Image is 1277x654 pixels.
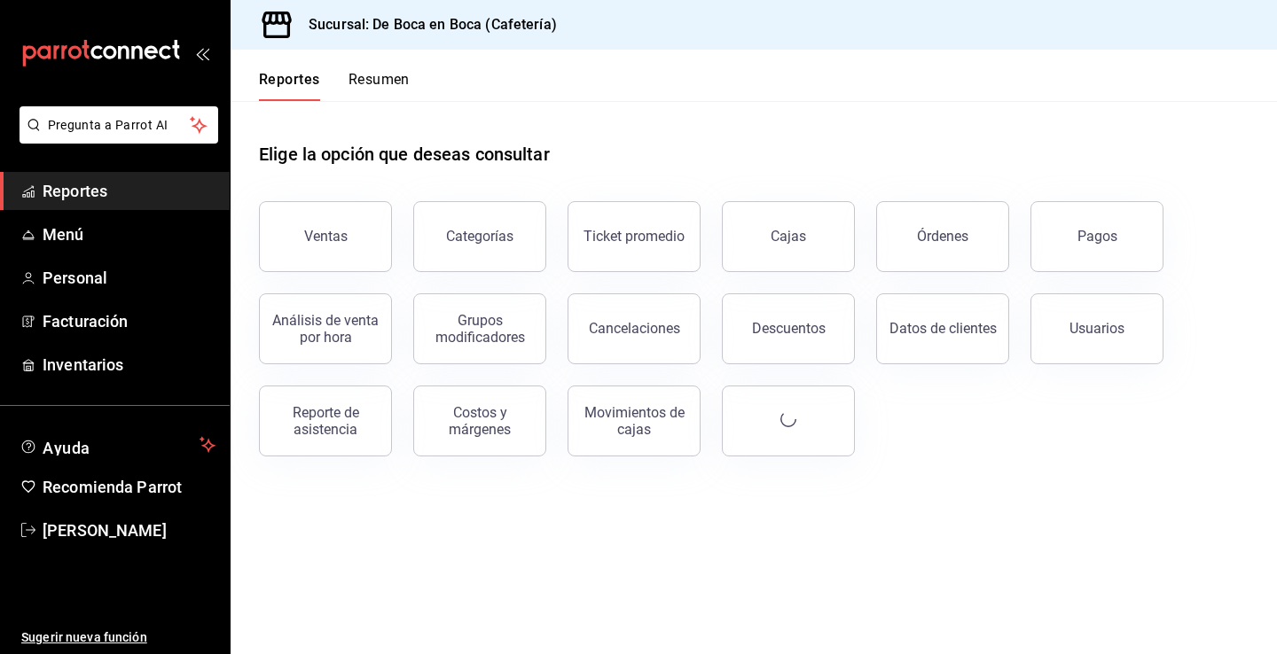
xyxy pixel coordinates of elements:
div: Análisis de venta por hora [270,312,380,346]
button: Grupos modificadores [413,293,546,364]
span: Sugerir nueva función [21,628,215,647]
div: Reporte de asistencia [270,404,380,438]
span: Reportes [43,179,215,203]
div: Pagos [1077,228,1117,245]
span: Ayuda [43,434,192,455]
div: Ticket promedio [584,228,685,245]
div: Cajas [771,226,807,247]
div: navigation tabs [259,71,410,101]
button: Categorías [413,201,546,272]
a: Cajas [722,201,855,272]
div: Órdenes [917,228,968,245]
button: Usuarios [1030,293,1163,364]
button: open_drawer_menu [195,46,209,60]
span: Inventarios [43,353,215,377]
button: Órdenes [876,201,1009,272]
button: Pregunta a Parrot AI [20,106,218,144]
div: Categorías [446,228,513,245]
span: [PERSON_NAME] [43,518,215,542]
h1: Elige la opción que deseas consultar [259,141,550,167]
button: Cancelaciones [568,293,701,364]
span: Personal [43,266,215,290]
a: Pregunta a Parrot AI [12,128,218,147]
button: Ventas [259,201,392,272]
div: Datos de clientes [889,320,997,337]
div: Descuentos [752,320,826,337]
div: Cancelaciones [589,320,680,337]
button: Reportes [259,71,320,101]
button: Costos y márgenes [413,385,546,456]
button: Ticket promedio [568,201,701,272]
span: Facturación [43,309,215,333]
button: Descuentos [722,293,855,364]
button: Movimientos de cajas [568,385,701,456]
span: Menú [43,222,215,246]
div: Ventas [304,228,348,245]
span: Recomienda Parrot [43,475,215,499]
button: Datos de clientes [876,293,1009,364]
span: Pregunta a Parrot AI [48,116,191,135]
button: Resumen [349,71,410,101]
div: Usuarios [1069,320,1124,337]
button: Pagos [1030,201,1163,272]
div: Grupos modificadores [425,312,535,346]
button: Reporte de asistencia [259,385,392,456]
button: Análisis de venta por hora [259,293,392,364]
div: Movimientos de cajas [579,404,689,438]
h3: Sucursal: De Boca en Boca (Cafetería) [294,14,557,35]
div: Costos y márgenes [425,404,535,438]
